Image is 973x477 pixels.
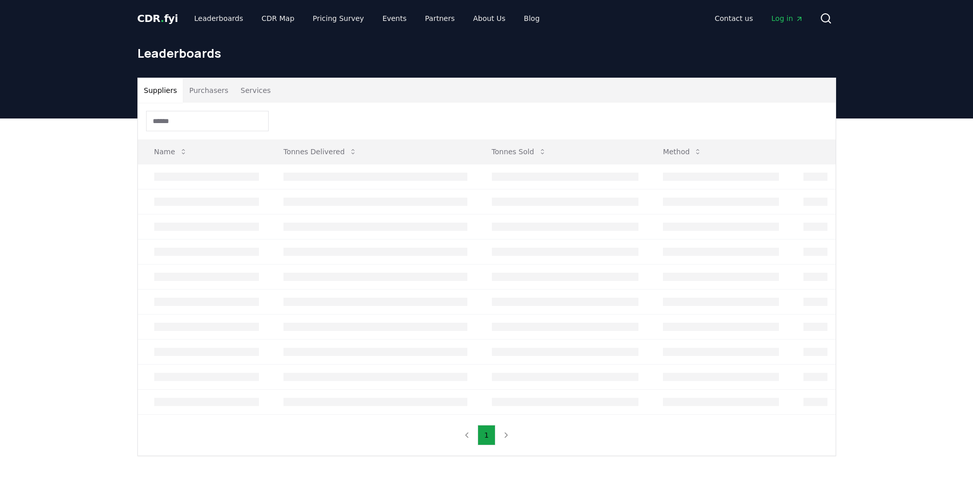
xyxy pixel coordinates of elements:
[253,9,302,28] a: CDR Map
[655,141,710,162] button: Method
[304,9,372,28] a: Pricing Survey
[706,9,811,28] nav: Main
[160,12,164,25] span: .
[771,13,803,23] span: Log in
[484,141,555,162] button: Tonnes Sold
[417,9,463,28] a: Partners
[138,78,183,103] button: Suppliers
[146,141,196,162] button: Name
[137,12,178,25] span: CDR fyi
[374,9,415,28] a: Events
[186,9,548,28] nav: Main
[763,9,811,28] a: Log in
[275,141,365,162] button: Tonnes Delivered
[516,9,548,28] a: Blog
[234,78,277,103] button: Services
[706,9,761,28] a: Contact us
[465,9,513,28] a: About Us
[183,78,234,103] button: Purchasers
[137,45,836,61] h1: Leaderboards
[478,425,495,445] button: 1
[137,11,178,26] a: CDR.fyi
[186,9,251,28] a: Leaderboards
